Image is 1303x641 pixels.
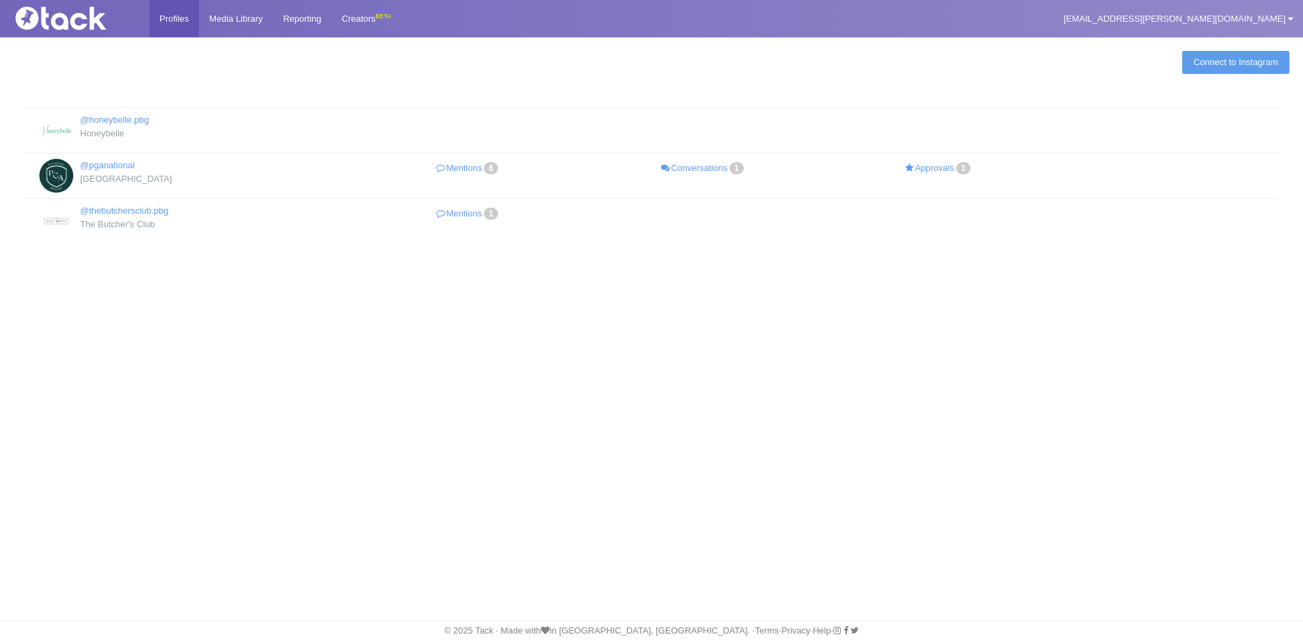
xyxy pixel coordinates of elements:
[3,625,1300,637] div: © 2025 Tack · Made with in [GEOGRAPHIC_DATA], [GEOGRAPHIC_DATA]. · · · ·
[351,204,586,224] a: Mentions1
[39,159,73,193] img: PGA National Resort
[781,625,810,636] a: Privacy
[1182,51,1289,74] a: Connect to Instagram
[24,88,1279,108] th: : activate to sort column descending
[10,7,146,30] img: Tack
[730,162,744,174] span: 1
[375,9,391,24] div: BETA
[80,115,149,125] a: @honeybelle.pbg
[80,160,134,170] a: @pganational
[484,162,498,174] span: 6
[39,113,73,147] img: Honeybelle
[755,625,778,636] a: Terms
[813,625,831,636] a: Help
[39,204,73,238] img: The Butcher's Club
[821,159,1057,178] a: Approvals1
[351,159,586,178] a: Mentions6
[39,172,331,186] div: [GEOGRAPHIC_DATA]
[80,206,168,216] a: @thebutchersclub.pbg
[39,218,331,231] div: The Butcher's Club
[586,159,821,178] a: Conversations1
[39,127,331,140] div: Honeybelle
[956,162,970,174] span: 1
[484,208,498,220] span: 1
